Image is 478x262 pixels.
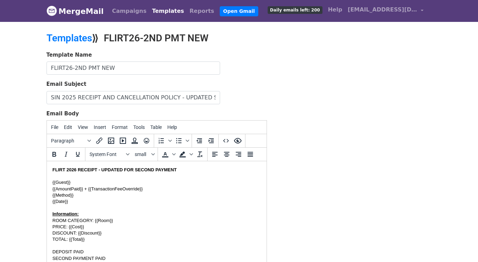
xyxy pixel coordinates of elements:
div: Background color [177,148,194,160]
div: Bullet list [173,135,190,147]
div: REMAINING BALANCE DUE: {{RemainingBalance}} [6,107,214,113]
button: Font sizes [132,148,156,160]
button: Emoticons [141,135,152,147]
h2: ⟫ FLIRT26-2ND PMT NEW [47,32,300,44]
label: Template Name [47,51,92,59]
a: Templates [149,4,187,18]
span: Daily emails left: 200 [268,6,322,14]
button: Insert/edit image [105,135,117,147]
span: Insert [94,124,106,130]
button: Decrease indent [193,135,205,147]
a: MergeMail [47,4,104,18]
button: Underline [72,148,84,160]
div: Text color [159,148,177,160]
span: System Font [90,152,124,157]
button: Insert/edit link [93,135,105,147]
button: Fonts [87,148,132,160]
span: Table [150,124,162,130]
span: Edit [64,124,72,130]
span: Paragraph [51,138,85,144]
span: Format [112,124,128,130]
span: Help [167,124,177,130]
span: Tools [133,124,145,130]
img: MergeMail logo [47,6,57,16]
button: Blocks [48,135,93,147]
button: Align left [209,148,221,160]
span: View [78,124,88,130]
a: [EMAIL_ADDRESS][DOMAIN_NAME] [345,3,426,19]
button: Insert template [129,135,141,147]
a: Daily emails left: 200 [265,3,325,17]
button: Bold [48,148,60,160]
a: Open Gmail [220,6,258,16]
a: Help [325,3,345,17]
span: [EMAIL_ADDRESS][DOMAIN_NAME] [348,6,417,14]
button: Align center [221,148,233,160]
button: Align right [233,148,244,160]
label: Email Body [47,110,79,118]
label: Email Subject [47,80,86,88]
button: Italic [60,148,72,160]
span: small [135,152,150,157]
button: Preview [232,135,244,147]
span: File [51,124,58,130]
a: Reports [187,4,217,18]
button: Clear formatting [194,148,206,160]
iframe: Chat Widget [443,229,478,262]
button: Insert/edit media [117,135,129,147]
div: Numbered list [156,135,173,147]
button: Source code [220,135,232,147]
a: Templates [47,32,92,44]
button: Justify [244,148,256,160]
a: Campaigns [109,4,149,18]
button: Increase indent [205,135,217,147]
